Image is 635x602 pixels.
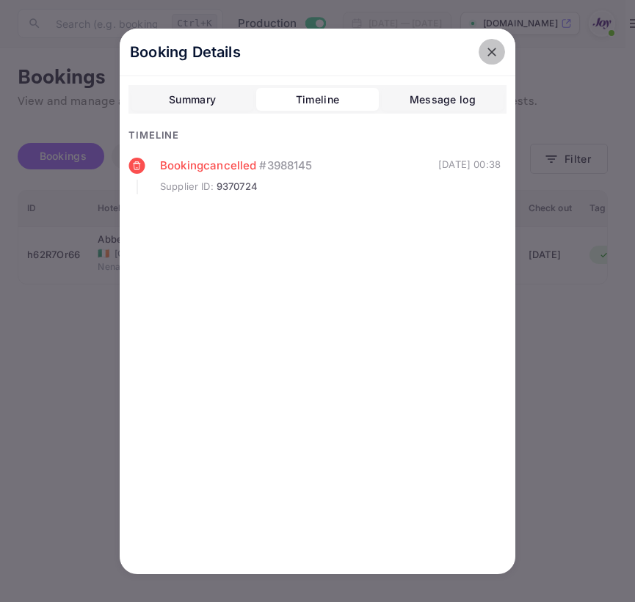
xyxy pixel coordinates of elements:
button: Message log [382,88,504,111]
button: Summary [131,88,253,111]
span: Supplier ID : [160,180,214,194]
span: 9370724 [217,180,258,194]
span: # 3988145 [259,158,312,175]
button: close [479,39,505,65]
div: Timeline [128,128,507,143]
div: Booking cancelled [160,158,438,175]
p: Booking Details [130,41,241,63]
div: [DATE] 00:38 [438,158,501,194]
div: Summary [169,91,216,109]
div: Message log [410,91,476,109]
button: Timeline [256,88,378,111]
div: Timeline [296,91,339,109]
